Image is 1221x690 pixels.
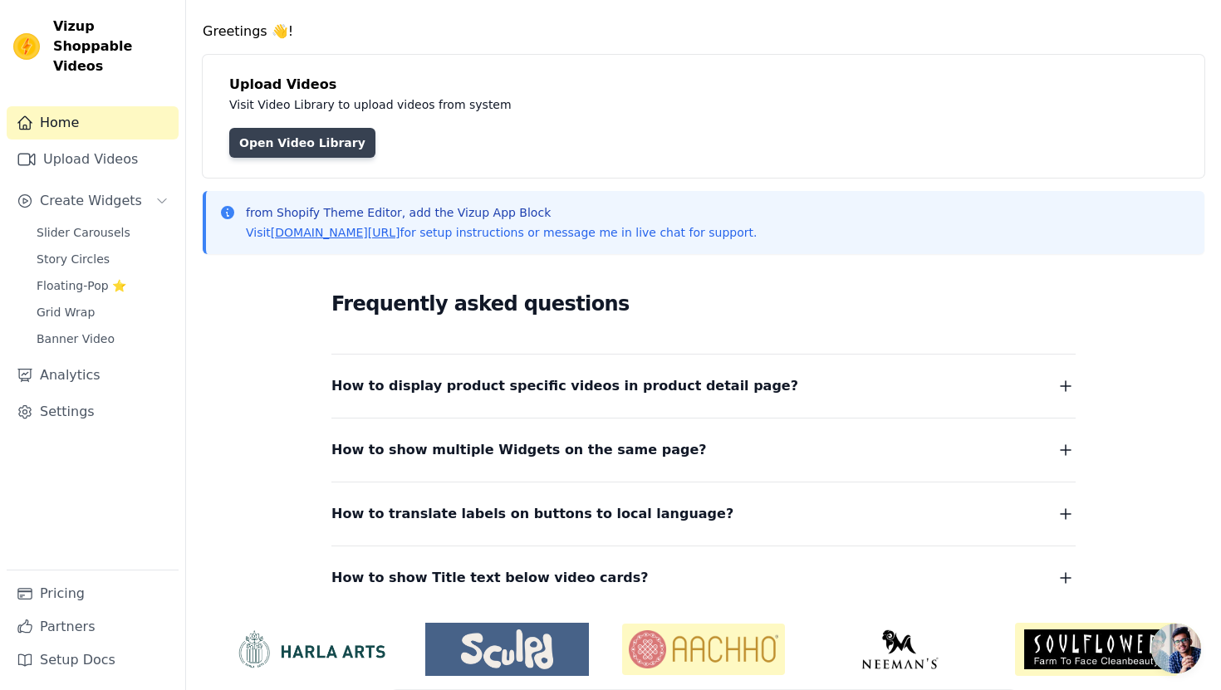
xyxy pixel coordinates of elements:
[53,17,172,76] span: Vizup Shoppable Videos
[1151,624,1201,673] a: Open de chat
[246,204,757,221] p: from Shopify Theme Editor, add the Vizup App Block
[37,277,126,294] span: Floating-Pop ⭐
[37,330,115,347] span: Banner Video
[7,395,179,428] a: Settings
[7,610,179,644] a: Partners
[331,502,733,526] span: How to translate labels on buttons to local language?
[37,224,130,241] span: Slider Carousels
[7,184,179,218] button: Create Widgets
[7,143,179,176] a: Upload Videos
[622,624,785,675] img: Aachho
[331,287,1076,321] h2: Frequently asked questions
[331,566,649,590] span: How to show Title text below video cards?
[229,629,392,669] img: HarlaArts
[229,128,375,158] a: Open Video Library
[246,224,757,241] p: Visit for setup instructions or message me in live chat for support.
[331,502,1076,526] button: How to translate labels on buttons to local language?
[425,629,588,669] img: Sculpd US
[27,221,179,244] a: Slider Carousels
[27,274,179,297] a: Floating-Pop ⭐
[331,374,1076,398] button: How to display product specific videos in product detail page?
[27,247,179,271] a: Story Circles
[271,226,400,239] a: [DOMAIN_NAME][URL]
[7,577,179,610] a: Pricing
[7,359,179,392] a: Analytics
[331,438,707,462] span: How to show multiple Widgets on the same page?
[331,566,1076,590] button: How to show Title text below video cards?
[331,374,798,398] span: How to display product specific videos in product detail page?
[7,106,179,139] a: Home
[229,75,1178,95] h4: Upload Videos
[27,301,179,324] a: Grid Wrap
[331,438,1076,462] button: How to show multiple Widgets on the same page?
[7,644,179,677] a: Setup Docs
[203,22,1204,42] h4: Greetings 👋!
[40,191,142,211] span: Create Widgets
[13,33,40,60] img: Vizup
[1015,623,1178,676] img: Soulflower
[37,304,95,321] span: Grid Wrap
[27,327,179,350] a: Banner Video
[37,251,110,267] span: Story Circles
[818,629,981,669] img: Neeman's
[229,95,973,115] p: Visit Video Library to upload videos from system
